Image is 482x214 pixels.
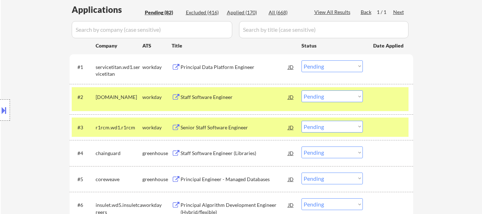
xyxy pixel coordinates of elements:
input: Search by company (case sensitive) [72,21,232,38]
div: Senior Staff Software Engineer [181,124,288,131]
div: Applied (170) [227,9,263,16]
div: Principal Engineer - Managed Databases [181,176,288,183]
div: View All Results [314,9,352,16]
div: #6 [77,201,90,209]
div: greenhouse [142,150,172,157]
div: Excluded (416) [186,9,222,16]
div: JD [288,198,295,211]
div: greenhouse [142,176,172,183]
div: JD [288,146,295,159]
div: Pending (82) [145,9,181,16]
div: workday [142,94,172,101]
div: workday [142,124,172,131]
div: All (668) [269,9,304,16]
div: workday [142,201,172,209]
div: workday [142,64,172,71]
div: Principal Data Platform Engineer [181,64,288,71]
div: Company [96,42,142,49]
div: #5 [77,176,90,183]
div: JD [288,90,295,103]
div: 1 / 1 [377,9,393,16]
div: JD [288,173,295,185]
div: coreweave [96,176,142,183]
div: Status [301,39,363,52]
div: Staff Software Engineer [181,94,288,101]
div: JD [288,60,295,73]
div: Title [172,42,295,49]
div: Applications [72,5,142,14]
div: Date Applied [373,42,405,49]
input: Search by title (case sensitive) [239,21,409,38]
div: JD [288,121,295,134]
div: Back [361,9,372,16]
div: Staff Software Engineer (Libraries) [181,150,288,157]
div: Next [393,9,405,16]
div: ATS [142,42,172,49]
